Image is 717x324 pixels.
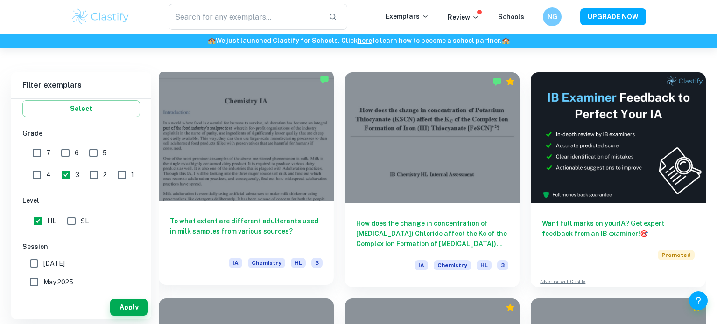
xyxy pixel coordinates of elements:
[22,241,140,252] h6: Session
[498,13,524,21] a: Schools
[580,8,646,25] button: UPGRADE NOW
[75,148,79,158] span: 6
[110,299,148,316] button: Apply
[311,258,323,268] span: 3
[248,258,285,268] span: Chemistry
[43,258,65,269] span: [DATE]
[434,260,471,270] span: Chemistry
[692,303,701,312] div: Premium
[356,218,509,249] h6: How does the change in concentration of [MEDICAL_DATA]) Chloride affect the Kc of the Complex Ion...
[543,7,562,26] button: NG
[229,258,242,268] span: IA
[169,4,321,30] input: Search for any exemplars...
[492,77,502,86] img: Marked
[170,216,323,247] h6: To what extent are different adulterants used in milk samples from various sources?
[531,72,706,287] a: Want full marks on yourIA? Get expert feedback from an IB examiner!PromotedAdvertise with Clastify
[320,75,329,84] img: Marked
[542,218,695,239] h6: Want full marks on your IA ? Get expert feedback from an IB examiner!
[540,278,585,285] a: Advertise with Clastify
[502,37,510,44] span: 🏫
[291,258,306,268] span: HL
[46,170,51,180] span: 4
[159,72,334,287] a: To what extent are different adulterants used in milk samples from various sources?IAChemistryHL3
[497,260,508,270] span: 3
[22,100,140,117] button: Select
[47,216,56,226] span: HL
[689,291,708,310] button: Help and Feedback
[448,12,479,22] p: Review
[103,170,107,180] span: 2
[43,277,73,287] span: May 2025
[506,303,515,312] div: Premium
[477,260,492,270] span: HL
[531,72,706,203] img: Thumbnail
[2,35,715,46] h6: We just launched Clastify for Schools. Click to learn how to become a school partner.
[22,128,140,138] h6: Grade
[11,72,151,98] h6: Filter exemplars
[415,260,428,270] span: IA
[103,148,107,158] span: 5
[208,37,216,44] span: 🏫
[345,72,520,287] a: How does the change in concentration of [MEDICAL_DATA]) Chloride affect the Kc of the Complex Ion...
[46,148,50,158] span: 7
[506,77,515,86] div: Premium
[358,37,372,44] a: here
[386,11,429,21] p: Exemplars
[131,170,134,180] span: 1
[547,12,558,22] h6: NG
[640,230,648,237] span: 🎯
[22,195,140,206] h6: Level
[71,7,130,26] img: Clastify logo
[81,216,89,226] span: SL
[75,170,79,180] span: 3
[658,250,695,260] span: Promoted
